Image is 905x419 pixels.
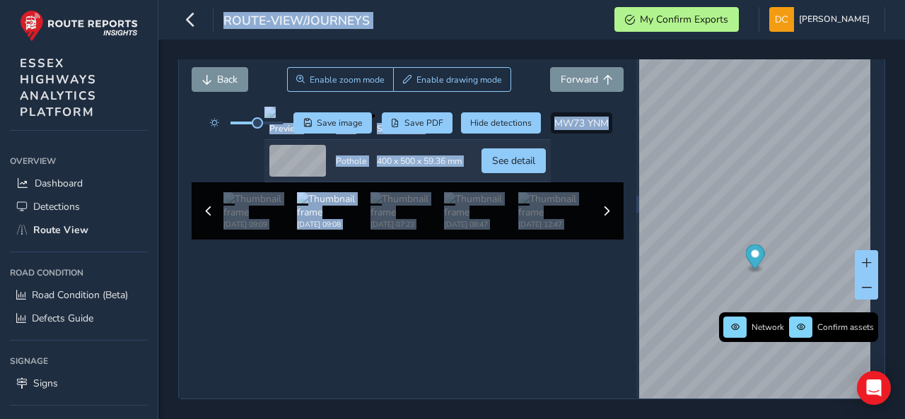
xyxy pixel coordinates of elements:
span: See detail [492,154,535,167]
div: [DATE] 07:23 [370,219,444,230]
a: Route View [10,218,148,242]
button: See detail [481,148,546,173]
button: My Confirm Exports [614,7,739,32]
span: MW73 YNM [554,117,609,130]
span: Signs [33,377,58,390]
button: [PERSON_NAME] [769,7,875,32]
button: Zoom [287,67,394,92]
td: 400 x 500 x 59.36 mm [372,140,467,182]
a: Detections [10,195,148,218]
a: Signs [10,372,148,395]
span: Enable drawing mode [416,74,502,85]
span: Confirm assets [817,321,874,333]
span: Road Condition (Beta) [32,288,128,302]
img: rr logo [20,10,138,42]
div: [DATE] 12:47 [518,219,592,230]
span: My Confirm Exports [640,13,728,26]
div: Open Intercom Messenger [857,371,891,405]
button: Draw [393,67,511,92]
div: [DATE] 09:09 [223,219,297,230]
button: Hide detections [461,112,542,134]
span: Detections [33,200,80,213]
span: Defects Guide [32,312,93,325]
span: Enable zoom mode [310,74,385,85]
span: route-view/journeys [223,12,370,32]
span: Hide detections [470,117,532,129]
img: Thumbnail frame [444,192,518,219]
span: [PERSON_NAME] [799,7,870,32]
div: Signage [10,350,148,372]
img: Thumbnail frame [518,192,592,219]
a: Dashboard [10,172,148,195]
a: Defects Guide [10,307,148,330]
button: Forward [550,67,624,92]
span: Network [752,321,784,333]
div: Road Condition [10,262,148,283]
div: [DATE] 09:08 [297,219,370,230]
span: Route View [33,223,88,237]
span: Save image [317,117,363,129]
button: Save [293,112,372,134]
img: diamond-layout [769,7,794,32]
span: Save PDF [404,117,443,129]
td: Pothole [331,140,372,182]
img: Thumbnail frame [223,192,297,219]
div: Map marker [745,244,764,273]
div: Overview [10,151,148,172]
a: Road Condition (Beta) [10,283,148,307]
button: PDF [382,112,453,134]
span: Back [217,73,238,86]
span: Dashboard [35,177,83,190]
span: Forward [561,73,598,86]
button: Back [192,67,248,92]
img: Thumbnail frame [370,192,444,219]
div: [DATE] 08:47 [444,219,518,230]
span: ESSEX HIGHWAYS ANALYTICS PLATFORM [20,55,97,120]
img: Thumbnail frame [297,192,370,219]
